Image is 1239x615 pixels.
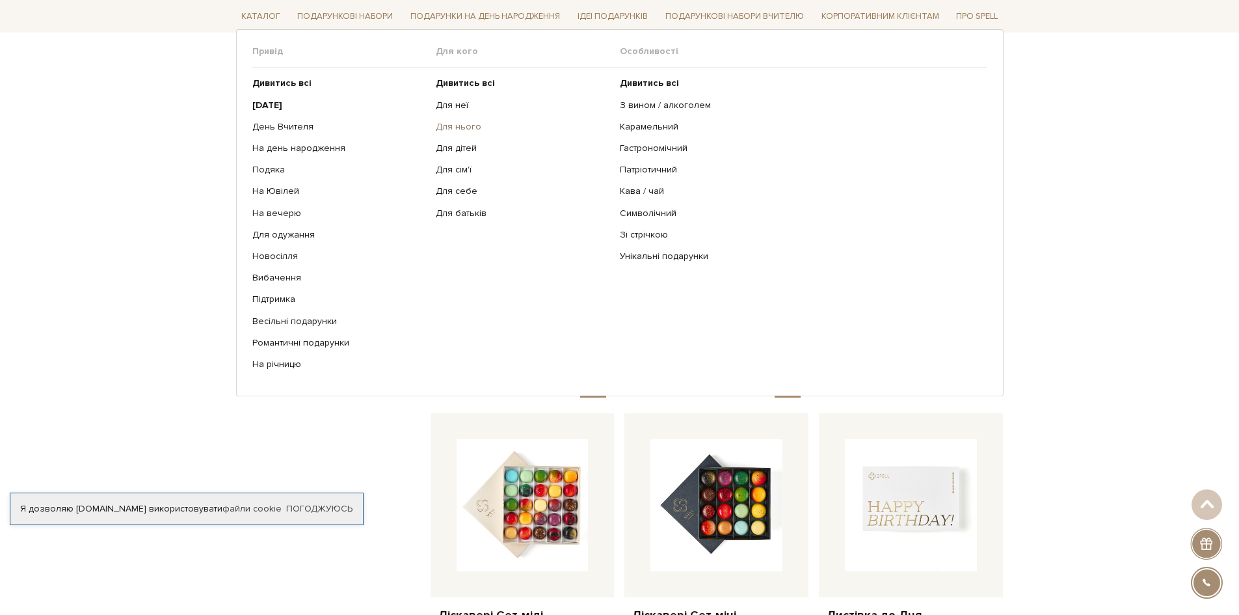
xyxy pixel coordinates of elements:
a: файли cookie [222,503,282,514]
a: Романтичні подарунки [252,337,427,349]
a: Дивитись всі [252,77,427,89]
span: Для кого [436,46,620,57]
a: З вином / алкоголем [620,99,978,111]
a: Новосілля [252,251,427,262]
img: Листівка до Дня народження [845,439,977,571]
div: Я дозволяю [DOMAIN_NAME] використовувати [10,503,363,515]
a: [DATE] [252,99,427,111]
a: Для батьків [436,207,610,219]
a: На річницю [252,359,427,370]
a: Дивитись всі [436,77,610,89]
b: [DATE] [252,99,282,110]
b: Дивитись всі [436,77,495,89]
a: На Ювілей [252,185,427,197]
a: Подарункові набори [292,7,398,27]
a: Погоджуюсь [286,503,353,515]
a: Вибачення [252,272,427,284]
a: Для себе [436,185,610,197]
b: Дивитись всі [252,77,312,89]
a: Каталог [236,7,286,27]
b: Дивитись всі [620,77,679,89]
a: Дивитись всі [620,77,978,89]
a: Для неї [436,99,610,111]
div: Каталог [236,29,1004,396]
a: Подарунки на День народження [405,7,565,27]
span: Привід [252,46,436,57]
a: На день народження [252,143,427,154]
a: Для одужання [252,229,427,241]
a: Для нього [436,121,610,133]
a: На вечерю [252,207,427,219]
a: Подарункові набори Вчителю [660,5,809,27]
a: Карамельний [620,121,978,133]
a: Унікальні подарунки [620,251,978,262]
a: Гастрономічний [620,143,978,154]
a: Ідеї подарунків [572,7,653,27]
a: Корпоративним клієнтам [816,7,944,27]
a: Підтримка [252,294,427,305]
a: Зі стрічкою [620,229,978,241]
a: Патріотичний [620,164,978,176]
a: Кава / чай [620,185,978,197]
a: Для дітей [436,143,610,154]
a: Для сім'ї [436,164,610,176]
a: Символічний [620,207,978,219]
a: Подяка [252,164,427,176]
a: Про Spell [951,7,1003,27]
span: Особливості [620,46,987,57]
a: Весільні подарунки [252,315,427,327]
a: День Вчителя [252,121,427,133]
